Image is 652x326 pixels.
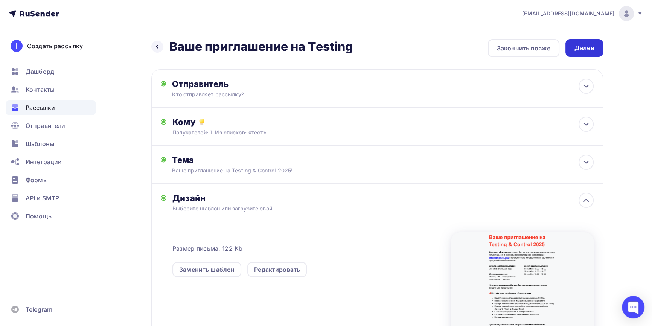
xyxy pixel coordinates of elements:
[6,82,96,97] a: Контакты
[169,39,353,54] h2: Ваше приглашение на Testing
[26,85,55,94] span: Контакты
[172,91,319,98] div: Кто отправляет рассылку?
[26,193,59,203] span: API и SMTP
[26,305,52,314] span: Telegram
[6,118,96,133] a: Отправители
[26,103,55,112] span: Рассылки
[172,167,306,174] div: Ваше приглашение на Testing & Control 2025!
[172,155,321,165] div: Тема
[172,117,593,127] div: Кому
[6,172,96,187] a: Формы
[172,193,593,203] div: Дизайн
[497,44,550,53] div: Закончить позже
[522,10,614,17] span: [EMAIL_ADDRESS][DOMAIN_NAME]
[26,175,48,184] span: Формы
[27,41,83,50] div: Создать рассылку
[6,100,96,115] a: Рассылки
[574,44,594,52] div: Далее
[26,139,54,148] span: Шаблоны
[172,244,242,253] span: Размер письма: 122 Kb
[26,157,62,166] span: Интеграции
[172,129,551,136] div: Получателей: 1. Из списков: «тест».
[26,121,66,130] span: Отправители
[522,6,643,21] a: [EMAIL_ADDRESS][DOMAIN_NAME]
[26,212,52,221] span: Помощь
[254,265,300,274] div: Редактировать
[6,64,96,79] a: Дашборд
[179,265,235,274] div: Заменить шаблон
[26,67,54,76] span: Дашборд
[172,205,551,212] div: Выберите шаблон или загрузите свой
[6,136,96,151] a: Шаблоны
[172,79,335,89] div: Отправитель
